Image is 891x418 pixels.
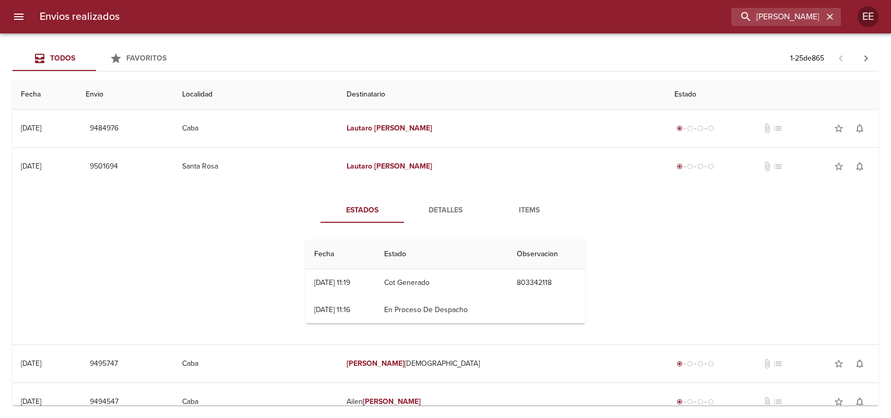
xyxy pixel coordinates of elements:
span: radio_button_unchecked [697,163,704,170]
span: Items [494,204,565,217]
button: 9495747 [86,354,122,374]
th: Localidad [174,80,338,110]
span: star_border [834,123,844,134]
span: No tiene documentos adjuntos [762,123,773,134]
div: Tabs Envios [13,46,180,71]
em: [PERSON_NAME] [374,162,432,171]
h6: Envios realizados [40,8,120,25]
span: radio_button_unchecked [687,125,693,132]
div: Generado [674,397,716,407]
span: No tiene documentos adjuntos [762,359,773,369]
div: [DATE] [21,359,41,368]
span: Todos [50,54,75,63]
th: Envio [77,80,173,110]
div: Generado [674,123,716,134]
table: Tabla de seguimiento [306,240,585,324]
span: Pagina anterior [828,53,853,63]
span: Detalles [410,204,481,217]
span: 9501694 [90,160,118,173]
span: radio_button_unchecked [708,361,714,367]
td: Caba [174,110,338,147]
span: radio_button_unchecked [708,399,714,405]
button: Agregar a favoritos [828,353,849,374]
td: En Proceso De Despacho [376,296,508,324]
div: [DATE] 11:16 [314,305,350,314]
th: Fecha [306,240,376,269]
em: Lautaro [347,162,372,171]
span: 9494547 [90,396,118,409]
span: Pagina siguiente [853,46,878,71]
span: radio_button_unchecked [687,361,693,367]
button: Activar notificaciones [849,118,870,139]
span: No tiene pedido asociado [773,359,783,369]
span: radio_button_checked [676,125,683,132]
em: [PERSON_NAME] [347,359,405,368]
button: Agregar a favoritos [828,391,849,412]
button: Activar notificaciones [849,391,870,412]
em: [PERSON_NAME] [363,397,421,406]
th: Fecha [13,80,77,110]
button: Activar notificaciones [849,353,870,374]
em: Lautaro [347,124,372,133]
th: Destinatario [338,80,666,110]
span: radio_button_unchecked [708,163,714,170]
button: Activar notificaciones [849,156,870,177]
em: [PERSON_NAME] [374,124,432,133]
span: notifications_none [854,397,865,407]
span: No tiene pedido asociado [773,397,783,407]
span: notifications_none [854,123,865,134]
button: menu [6,4,31,29]
span: radio_button_unchecked [708,125,714,132]
input: buscar [731,8,823,26]
span: No tiene pedido asociado [773,123,783,134]
span: notifications_none [854,359,865,369]
button: 9484976 [86,119,123,138]
span: radio_button_unchecked [697,399,704,405]
span: star_border [834,161,844,172]
td: Santa Rosa [174,148,338,185]
span: 9484976 [90,122,118,135]
span: No tiene pedido asociado [773,161,783,172]
span: star_border [834,359,844,369]
span: radio_button_unchecked [687,399,693,405]
div: Generado [674,359,716,369]
div: [DATE] 11:19 [314,278,350,287]
button: 9494547 [86,392,123,412]
span: notifications_none [854,161,865,172]
span: radio_button_checked [676,361,683,367]
button: Agregar a favoritos [828,118,849,139]
th: Observacion [508,240,585,269]
div: [DATE] [21,162,41,171]
span: No tiene documentos adjuntos [762,161,773,172]
span: radio_button_checked [676,163,683,170]
div: [DATE] [21,397,41,406]
div: [DATE] [21,124,41,133]
div: Tabs detalle de guia [320,198,571,223]
div: Abrir información de usuario [858,6,878,27]
td: [DEMOGRAPHIC_DATA] [338,345,666,383]
span: radio_button_unchecked [697,125,704,132]
span: Favoritos [126,54,167,63]
p: 1 - 25 de 865 [790,53,824,64]
span: radio_button_checked [676,399,683,405]
span: 9495747 [90,357,118,371]
span: radio_button_unchecked [687,163,693,170]
button: 9501694 [86,157,122,176]
span: star_border [834,397,844,407]
th: Estado [376,240,508,269]
button: Agregar a favoritos [828,156,849,177]
td: Cot Generado [376,269,508,296]
span: radio_button_unchecked [697,361,704,367]
span: No tiene documentos adjuntos [762,397,773,407]
span: Estados [327,204,398,217]
td: Caba [174,345,338,383]
div: Generado [674,161,716,172]
td: 803342118 [508,269,585,296]
th: Estado [666,80,878,110]
div: EE [858,6,878,27]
